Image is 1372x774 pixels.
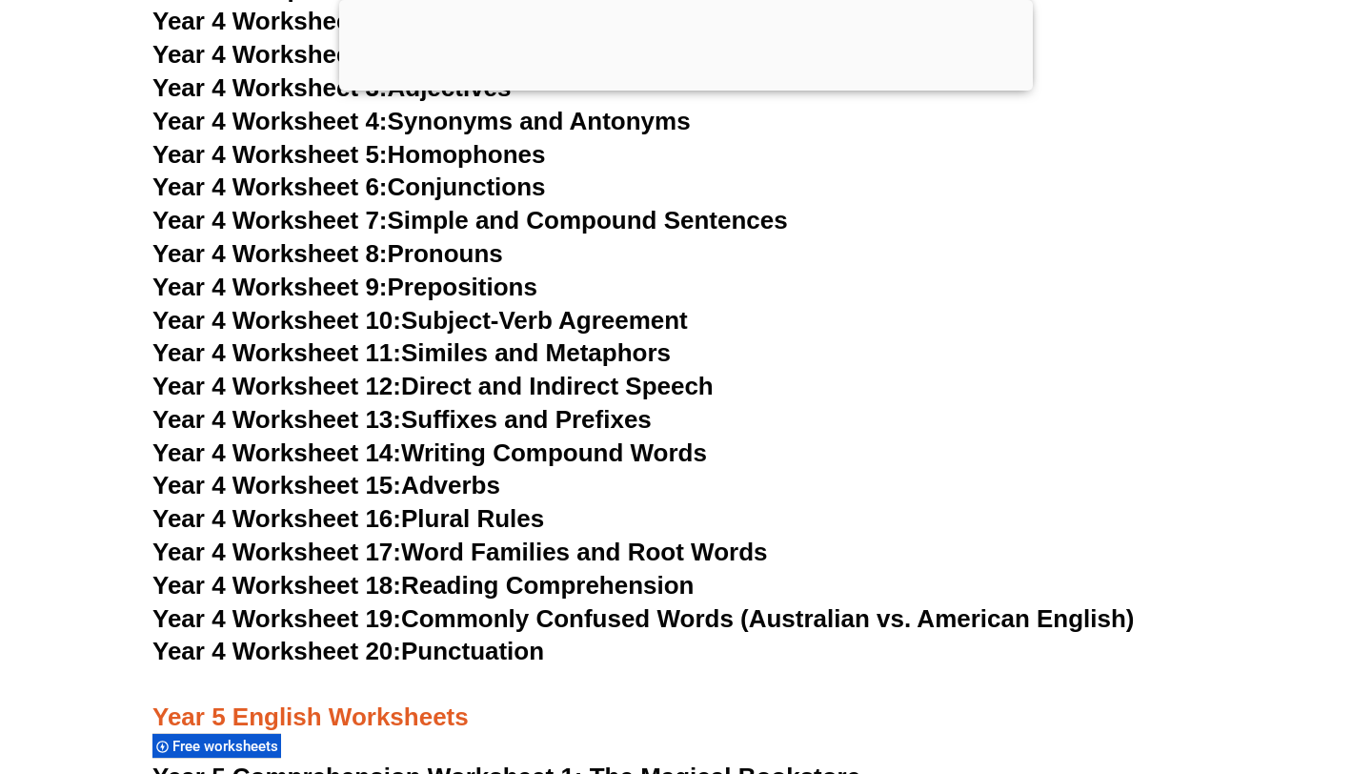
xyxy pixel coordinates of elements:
[152,438,401,467] span: Year 4 Worksheet 14:
[152,637,401,665] span: Year 4 Worksheet 20:
[152,239,388,268] span: Year 4 Worksheet 8:
[152,571,401,600] span: Year 4 Worksheet 18:
[152,40,388,69] span: Year 4 Worksheet 2:
[152,405,652,434] a: Year 4 Worksheet 13:Suffixes and Prefixes
[152,273,388,301] span: Year 4 Worksheet 9:
[152,107,691,135] a: Year 4 Worksheet 4:Synonyms and Antonyms
[152,107,388,135] span: Year 4 Worksheet 4:
[152,538,767,566] a: Year 4 Worksheet 17:Word Families and Root Words
[152,73,512,102] a: Year 4 Worksheet 3:Adjectives
[152,173,388,201] span: Year 4 Worksheet 6:
[152,637,544,665] a: Year 4 Worksheet 20:Punctuation
[152,338,401,367] span: Year 4 Worksheet 11:
[152,471,401,499] span: Year 4 Worksheet 15:
[152,306,401,335] span: Year 4 Worksheet 10:
[172,738,284,755] span: Free worksheets
[152,733,281,759] div: Free worksheets
[152,7,388,35] span: Year 4 Worksheet 1:
[152,239,503,268] a: Year 4 Worksheet 8:Pronouns
[152,372,401,400] span: Year 4 Worksheet 12:
[152,538,401,566] span: Year 4 Worksheet 17:
[1277,682,1372,774] iframe: Chat Widget
[152,669,1220,734] h3: Year 5 English Worksheets
[152,140,546,169] a: Year 4 Worksheet 5:Homophones
[152,504,401,533] span: Year 4 Worksheet 16:
[152,372,714,400] a: Year 4 Worksheet 12:Direct and Indirect Speech
[152,604,401,633] span: Year 4 Worksheet 19:
[152,504,544,533] a: Year 4 Worksheet 16:Plural Rules
[152,206,388,234] span: Year 4 Worksheet 7:
[152,40,454,69] a: Year 4 Worksheet 2:Verbs
[152,273,537,301] a: Year 4 Worksheet 9:Prepositions
[152,604,1135,633] a: Year 4 Worksheet 19:Commonly Confused Words (Australian vs. American English)
[152,173,546,201] a: Year 4 Worksheet 6:Conjunctions
[152,571,694,600] a: Year 4 Worksheet 18:Reading Comprehension
[152,471,500,499] a: Year 4 Worksheet 15:Adverbs
[152,338,671,367] a: Year 4 Worksheet 11:Similes and Metaphors
[152,206,788,234] a: Year 4 Worksheet 7:Simple and Compound Sentences
[152,438,707,467] a: Year 4 Worksheet 14:Writing Compound Words
[152,73,388,102] span: Year 4 Worksheet 3:
[152,405,401,434] span: Year 4 Worksheet 13:
[152,7,464,35] a: Year 4 Worksheet 1:Nouns
[152,140,388,169] span: Year 4 Worksheet 5:
[152,306,688,335] a: Year 4 Worksheet 10:Subject-Verb Agreement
